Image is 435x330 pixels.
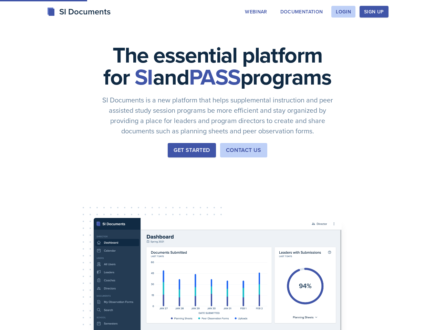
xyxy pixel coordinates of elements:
button: Contact Us [220,143,267,157]
div: Get Started [174,146,210,154]
button: Documentation [276,6,328,18]
div: Webinar [245,9,267,14]
div: SI Documents [47,5,111,18]
div: Sign Up [364,9,384,14]
button: Login [331,6,355,18]
div: Login [336,9,351,14]
button: Sign Up [360,6,388,18]
div: Contact Us [226,146,261,154]
div: Documentation [280,9,323,14]
button: Get Started [168,143,216,157]
button: Webinar [240,6,271,18]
